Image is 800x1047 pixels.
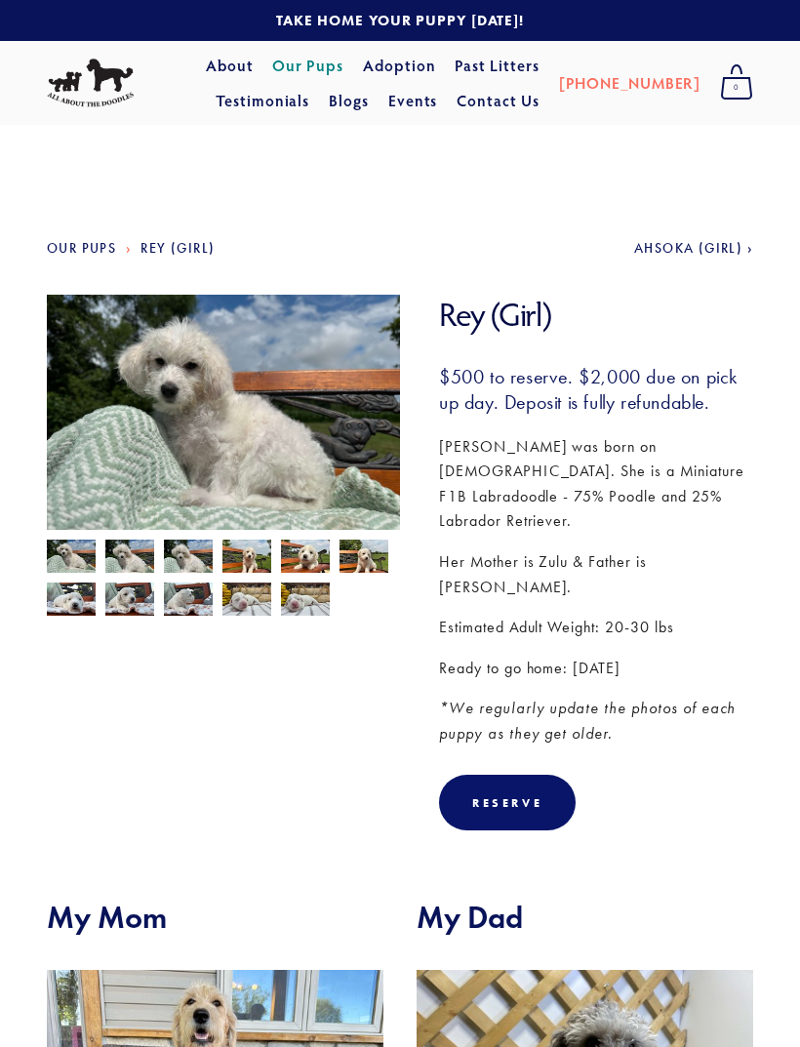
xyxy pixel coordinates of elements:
[439,549,753,599] p: Her Mother is Zulu & Father is [PERSON_NAME].
[281,583,330,620] img: Rey 2.jpg
[47,240,116,257] a: Our Pups
[439,699,740,743] em: *We regularly update the photos of each puppy as they get older.
[363,48,436,83] a: Adoption
[164,581,213,618] img: Rey 3.jpg
[634,240,742,257] span: Ahsoka (Girl)
[472,795,542,810] div: Reserve
[439,364,753,415] h3: $500 to reserve. $2,000 due on pick up day. Deposit is fully refundable.
[439,775,576,830] div: Reserve
[720,75,753,101] span: 0
[634,240,753,257] a: Ahsoka (Girl)
[559,65,700,101] a: [PHONE_NUMBER]
[164,540,213,577] img: Rey 11.jpg
[455,55,540,75] a: Past Litters
[439,615,753,640] p: Estimated Adult Weight: 20-30 lbs
[216,83,310,118] a: Testimonials
[222,582,271,619] img: Rey 1.jpg
[457,83,540,118] a: Contact Us
[206,48,254,83] a: About
[710,59,763,107] a: 0 items in cart
[439,434,753,534] p: [PERSON_NAME] was born on [DEMOGRAPHIC_DATA]. She is a Miniature F1B Labradoodle - 75% Poodle and...
[340,540,388,577] img: Rey 8.jpg
[47,295,400,560] img: Rey 10.jpg
[388,83,438,118] a: Events
[439,656,753,681] p: Ready to go home: [DATE]
[47,540,96,577] img: Rey 10.jpg
[281,540,330,577] img: Rey 7.jpg
[47,581,96,618] img: Rey 5.jpg
[272,48,343,83] a: Our Pups
[417,899,753,936] h2: My Dad
[439,295,753,335] h1: Rey (Girl)
[105,581,154,618] img: Rey 4.jpg
[47,59,134,106] img: All About The Doodles
[329,83,369,118] a: Blogs
[222,540,271,577] img: Rey 6.jpg
[140,240,215,257] a: Rey (Girl)
[47,899,383,936] h2: My Mom
[105,540,154,577] img: Rey 9.jpg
